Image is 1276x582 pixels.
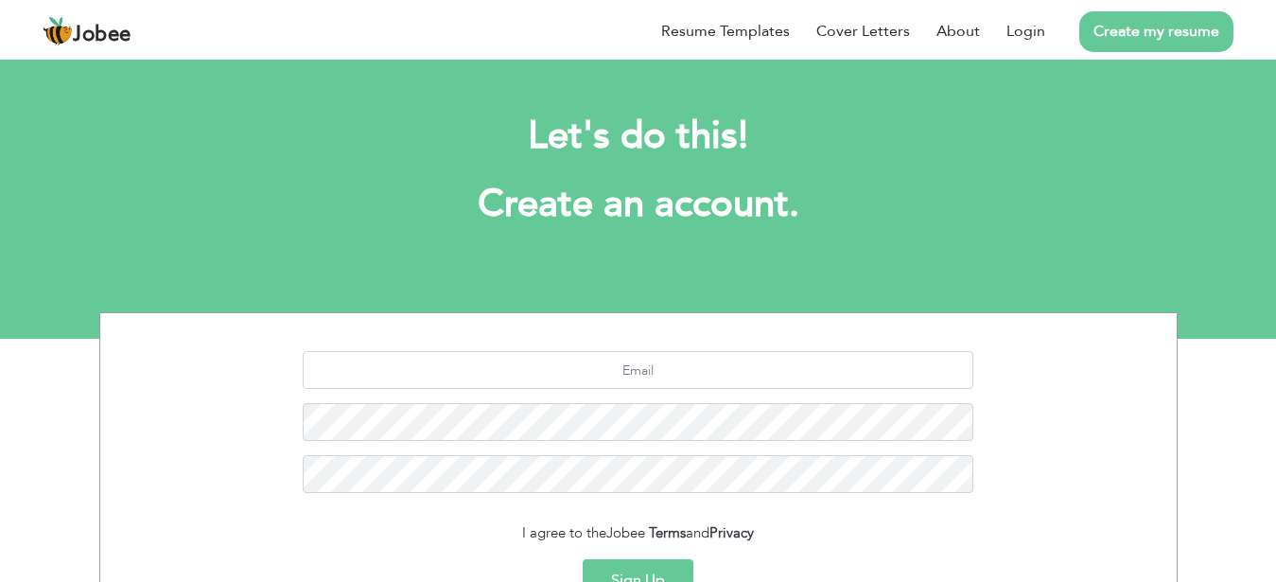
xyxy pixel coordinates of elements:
[661,20,790,43] a: Resume Templates
[114,522,1162,544] div: I agree to the and
[303,351,973,389] input: Email
[709,523,754,542] a: Privacy
[606,523,645,542] span: Jobee
[43,16,131,46] a: Jobee
[128,112,1149,161] h2: Let's do this!
[1006,20,1045,43] a: Login
[73,25,131,45] span: Jobee
[816,20,910,43] a: Cover Letters
[128,180,1149,229] h1: Create an account.
[43,16,73,46] img: jobee.io
[649,523,686,542] a: Terms
[1079,11,1233,52] a: Create my resume
[936,20,980,43] a: About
